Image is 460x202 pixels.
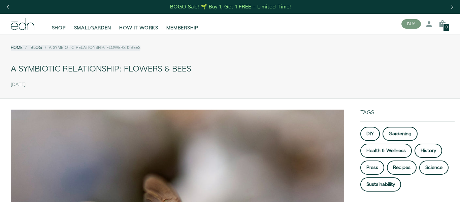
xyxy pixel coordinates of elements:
span: SHOP [52,25,66,31]
a: DIY [360,127,380,141]
time: [DATE] [11,82,26,88]
a: Health & Wellness [360,144,412,158]
a: HOW IT WORKS [115,17,162,31]
iframe: Opens a widget where you can find more information [410,182,453,199]
nav: breadcrumbs [11,45,140,51]
a: Blog [31,45,42,51]
a: SHOP [48,17,70,31]
a: Press [360,161,384,175]
a: MEMBERSHIP [162,17,202,31]
a: BOGO Sale! 🌱 Buy 1, Get 1 FREE – Limited Time! [170,2,292,12]
span: SMALLGARDEN [74,25,111,31]
a: Recipes [387,161,417,175]
a: History [415,144,442,158]
a: Gardening [383,127,418,141]
div: Tags [360,110,455,121]
li: A Symbiotic Relationship: Flowers & Bees [42,45,140,51]
a: Sustainability [360,177,401,192]
span: MEMBERSHIP [166,25,198,31]
div: BOGO Sale! 🌱 Buy 1, Get 1 FREE – Limited Time! [170,3,291,10]
button: BUY [401,19,421,29]
span: 0 [446,26,448,29]
a: Home [11,45,23,51]
a: SMALLGARDEN [70,17,116,31]
div: A Symbiotic Relationship: Flowers & Bees [11,62,449,77]
a: Science [419,161,449,175]
span: HOW IT WORKS [119,25,158,31]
